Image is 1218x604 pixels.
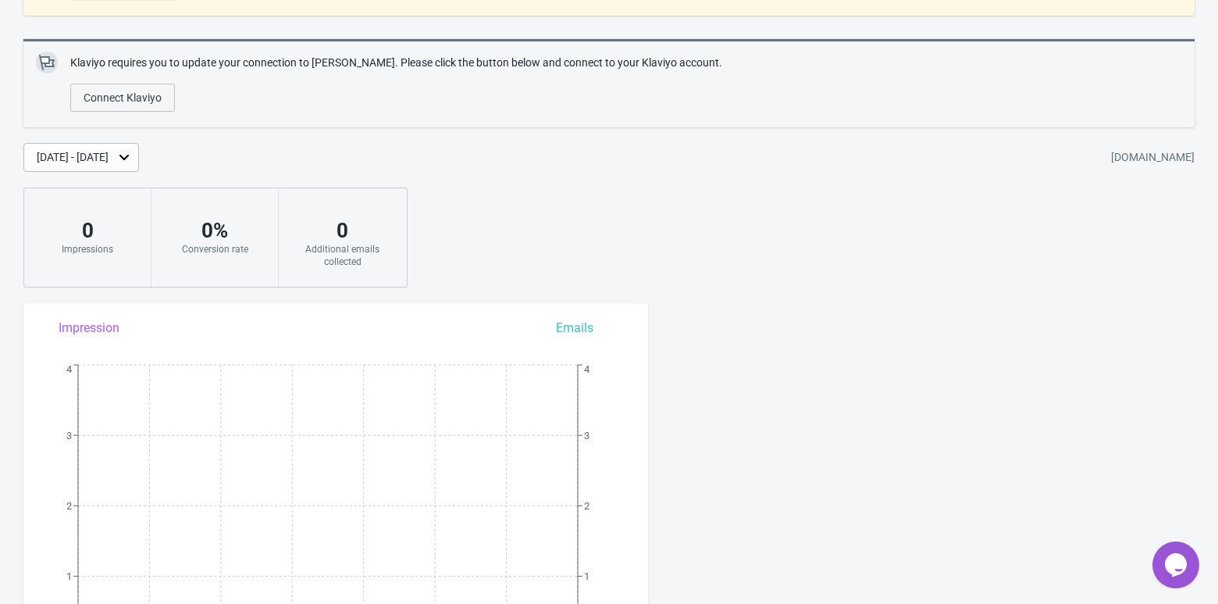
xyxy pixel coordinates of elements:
[167,243,262,256] div: Conversion rate
[84,91,162,104] span: Connect Klaviyo
[40,243,135,256] div: Impressions
[40,218,135,243] div: 0
[584,570,589,582] tspan: 1
[70,84,175,112] button: Connect Klaviyo
[37,149,109,166] div: [DATE] - [DATE]
[584,363,590,375] tspan: 4
[66,430,72,441] tspan: 3
[1152,541,1202,588] iframe: chat widget
[1111,144,1195,172] div: [DOMAIN_NAME]
[294,218,390,243] div: 0
[66,363,73,375] tspan: 4
[584,500,589,512] tspan: 2
[66,500,72,512] tspan: 2
[167,218,262,243] div: 0 %
[70,55,722,71] p: Klaviyo requires you to update your connection to [PERSON_NAME]. Please click the button below an...
[66,570,72,582] tspan: 1
[294,243,390,268] div: Additional emails collected
[584,430,589,441] tspan: 3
